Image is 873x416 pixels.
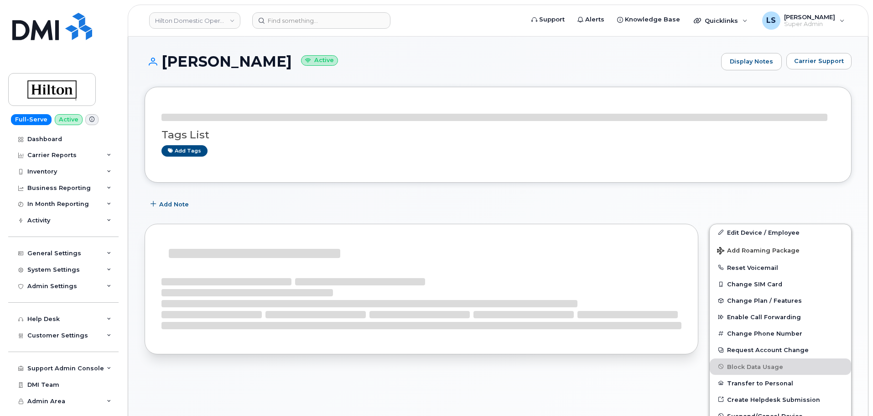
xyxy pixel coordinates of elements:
[727,297,802,304] span: Change Plan / Features
[786,53,852,69] button: Carrier Support
[794,57,844,65] span: Carrier Support
[721,53,782,70] a: Display Notes
[710,358,851,375] button: Block Data Usage
[145,196,197,213] button: Add Note
[145,53,717,69] h1: [PERSON_NAME]
[710,276,851,292] button: Change SIM Card
[161,129,835,141] h3: Tags List
[710,292,851,309] button: Change Plan / Features
[710,241,851,259] button: Add Roaming Package
[710,375,851,391] button: Transfer to Personal
[710,224,851,241] a: Edit Device / Employee
[161,145,208,157] a: Add tags
[710,342,851,358] button: Request Account Change
[710,391,851,408] a: Create Helpdesk Submission
[710,325,851,342] button: Change Phone Number
[710,259,851,276] button: Reset Voicemail
[159,200,189,209] span: Add Note
[727,314,801,321] span: Enable Call Forwarding
[710,309,851,325] button: Enable Call Forwarding
[717,247,800,256] span: Add Roaming Package
[301,55,338,66] small: Active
